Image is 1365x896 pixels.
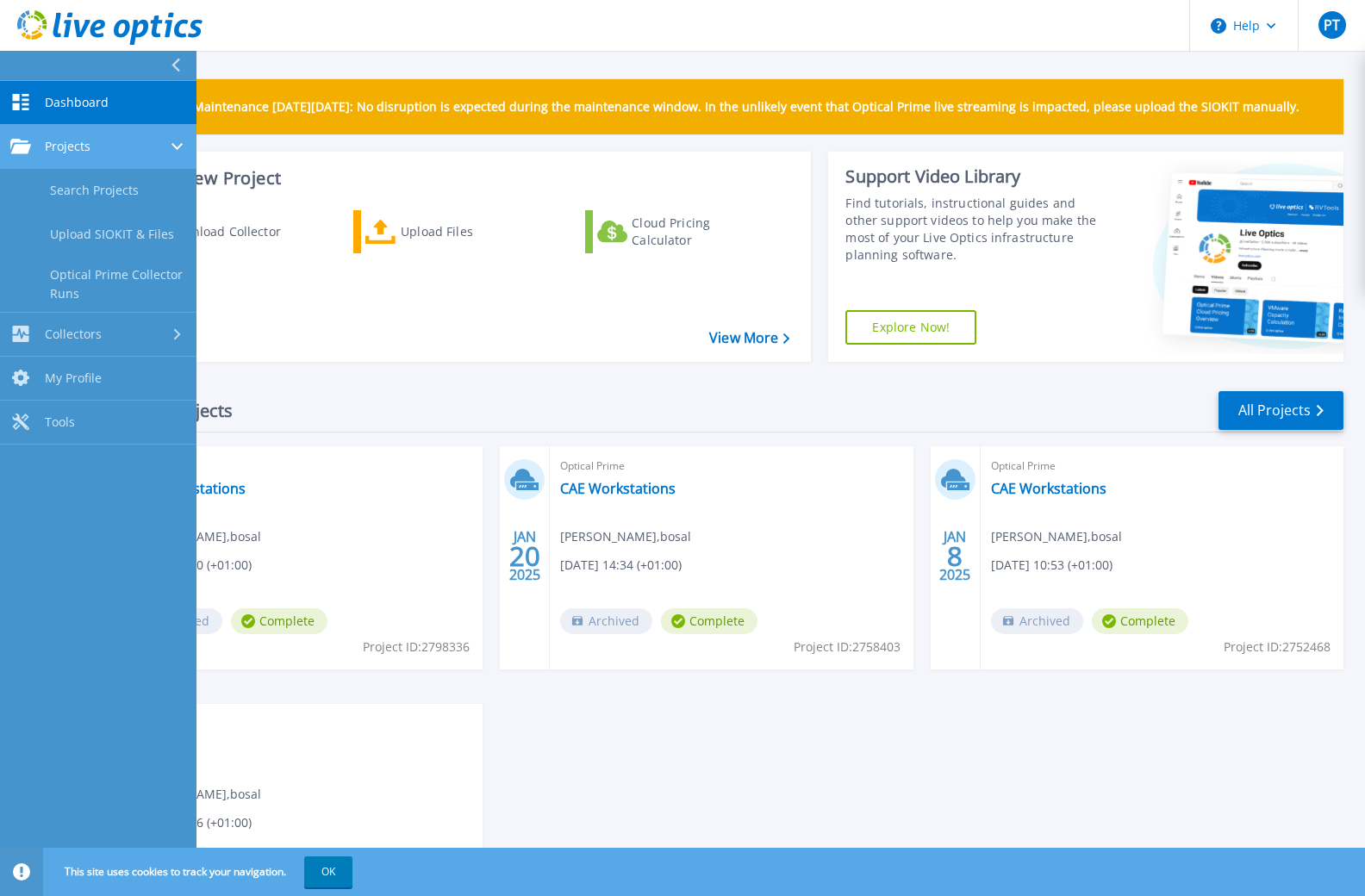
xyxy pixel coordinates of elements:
div: Cloud Pricing Calculator [632,215,770,249]
div: JAN 2025 [938,525,971,588]
span: Optical Prime [130,714,472,733]
a: Explore Now! [845,310,976,345]
span: Project ID: 2758403 [794,638,901,656]
a: CAE Workstations [560,480,676,497]
span: Optical Prime [130,457,472,476]
span: Dashboard [45,95,109,110]
div: Upload Files [401,215,539,249]
a: Cloud Pricing Calculator [585,210,777,253]
span: Archived [991,608,1083,634]
span: PT [1324,18,1340,32]
span: Complete [1092,608,1188,634]
span: Optical Prime [991,457,1333,476]
span: Project ID: 2798336 [363,638,470,656]
span: Project ID: 2752468 [1224,638,1331,656]
span: [PERSON_NAME] , bosal [991,527,1122,546]
span: Optical Prime [560,457,902,476]
a: Upload Files [353,210,545,253]
span: Tools [45,414,75,430]
div: Download Collector [166,215,304,249]
span: Complete [661,608,757,634]
span: [DATE] 10:53 (+01:00) [991,556,1113,575]
span: My Profile [45,370,102,386]
span: Complete [231,608,327,634]
span: Collectors [45,327,102,342]
span: 20 [509,549,540,563]
a: CAE Workstations [991,480,1106,497]
span: 8 [947,549,963,563]
span: [DATE] 14:34 (+01:00) [560,556,682,575]
span: Projects [45,139,90,154]
button: OK [304,856,352,887]
div: Find tutorials, instructional guides and other support videos to help you make the most of your L... [845,195,1105,264]
span: [PERSON_NAME] , bosal [560,527,691,546]
span: This site uses cookies to track your navigation. [47,856,352,887]
div: JAN 2025 [508,525,541,588]
a: View More [709,330,789,346]
h3: Start a New Project [122,169,789,188]
p: Scheduled Maintenance [DATE][DATE]: No disruption is expected during the maintenance window. In t... [128,100,1300,114]
a: All Projects [1219,391,1343,430]
a: Download Collector [122,210,315,253]
span: Archived [560,608,652,634]
div: Support Video Library [845,165,1105,188]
